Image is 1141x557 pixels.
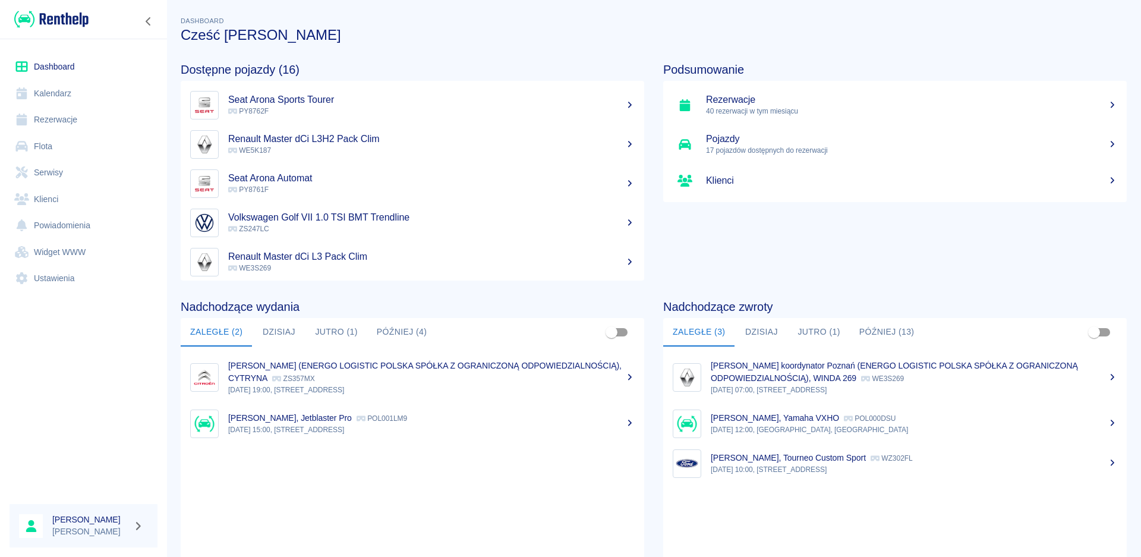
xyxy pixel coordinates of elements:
p: [PERSON_NAME] [52,525,128,538]
p: [DATE] 10:00, [STREET_ADDRESS] [711,464,1117,475]
a: Rezerwacje [10,106,157,133]
a: Image[PERSON_NAME] koordynator Poznań (ENERGO LOGISTIC POLSKA SPÓŁKA Z OGRANICZONĄ ODPOWIEDZIALNO... [663,351,1127,404]
span: Pokaż przypisane tylko do mnie [1083,321,1105,344]
p: POL000DSU [844,414,896,423]
a: Ustawienia [10,265,157,292]
h5: Renault Master dCi L3 Pack Clim [228,251,635,263]
img: Image [193,366,216,389]
a: Image[PERSON_NAME] (ENERGO LOGISTIC POLSKA SPÓŁKA Z OGRANICZONĄ ODPOWIEDZIALNOŚCIĄ), CYTRYNA ZS35... [181,351,644,404]
p: [PERSON_NAME], Tourneo Custom Sport [711,453,866,462]
a: Widget WWW [10,239,157,266]
button: Zwiń nawigację [140,14,157,29]
img: Image [676,452,698,475]
button: Później (13) [850,318,924,347]
h5: Pojazdy [706,133,1117,145]
p: [PERSON_NAME], Yamaha VXHO [711,413,839,423]
h5: Klienci [706,175,1117,187]
button: Później (4) [367,318,437,347]
button: Dzisiaj [735,318,788,347]
p: [DATE] 12:00, [GEOGRAPHIC_DATA], [GEOGRAPHIC_DATA] [711,424,1117,435]
a: ImageRenault Master dCi L3 Pack Clim WE3S269 [181,243,644,282]
p: [DATE] 19:00, [STREET_ADDRESS] [228,385,635,395]
p: POL001LM9 [357,414,407,423]
p: WE3S269 [861,375,904,383]
h4: Nadchodzące wydania [181,300,644,314]
h5: Rezerwacje [706,94,1117,106]
h6: [PERSON_NAME] [52,514,128,525]
span: Pokaż przypisane tylko do mnie [600,321,623,344]
button: Zaległe (3) [663,318,735,347]
h5: Renault Master dCi L3H2 Pack Clim [228,133,635,145]
a: ImageRenault Master dCi L3H2 Pack Clim WE5K187 [181,125,644,164]
img: Renthelp logo [14,10,89,29]
span: WE5K187 [228,146,271,155]
p: WZ302FL [871,454,913,462]
span: ZS247LC [228,225,269,233]
p: ZS357MX [272,375,314,383]
p: 17 pojazdów dostępnych do rezerwacji [706,145,1117,156]
img: Image [193,413,216,435]
p: [PERSON_NAME] koordynator Poznań (ENERGO LOGISTIC POLSKA SPÓŁKA Z OGRANICZONĄ ODPOWIEDZIALNOŚCIĄ)... [711,361,1078,383]
a: Klienci [663,164,1127,197]
img: Image [676,413,698,435]
p: [DATE] 15:00, [STREET_ADDRESS] [228,424,635,435]
a: Flota [10,133,157,160]
img: Image [193,251,216,273]
a: ImageSeat Arona Sports Tourer PY8762F [181,86,644,125]
button: Zaległe (2) [181,318,252,347]
img: Image [193,94,216,117]
a: ImageSeat Arona Automat PY8761F [181,164,644,203]
span: WE3S269 [228,264,271,272]
span: PY8762F [228,107,269,115]
h4: Podsumowanie [663,62,1127,77]
a: ImageVolkswagen Golf VII 1.0 TSI BMT Trendline ZS247LC [181,203,644,243]
a: Image[PERSON_NAME], Yamaha VXHO POL000DSU[DATE] 12:00, [GEOGRAPHIC_DATA], [GEOGRAPHIC_DATA] [663,404,1127,443]
p: 40 rezerwacji w tym miesiącu [706,106,1117,117]
span: PY8761F [228,185,269,194]
img: Image [676,366,698,389]
button: Jutro (1) [305,318,367,347]
h4: Nadchodzące zwroty [663,300,1127,314]
a: Image[PERSON_NAME], Tourneo Custom Sport WZ302FL[DATE] 10:00, [STREET_ADDRESS] [663,443,1127,483]
button: Jutro (1) [788,318,849,347]
a: Image[PERSON_NAME], Jetblaster Pro POL001LM9[DATE] 15:00, [STREET_ADDRESS] [181,404,644,443]
h5: Seat Arona Automat [228,172,635,184]
a: Renthelp logo [10,10,89,29]
h5: Volkswagen Golf VII 1.0 TSI BMT Trendline [228,212,635,224]
h3: Cześć [PERSON_NAME] [181,27,1127,43]
a: Pojazdy17 pojazdów dostępnych do rezerwacji [663,125,1127,164]
a: Rezerwacje40 rezerwacji w tym miesiącu [663,86,1127,125]
img: Image [193,172,216,195]
h5: Seat Arona Sports Tourer [228,94,635,106]
img: Image [193,212,216,234]
a: Powiadomienia [10,212,157,239]
p: [PERSON_NAME], Jetblaster Pro [228,413,352,423]
h4: Dostępne pojazdy (16) [181,62,644,77]
a: Dashboard [10,54,157,80]
p: [DATE] 07:00, [STREET_ADDRESS] [711,385,1117,395]
span: Dashboard [181,17,224,24]
button: Dzisiaj [252,318,305,347]
a: Klienci [10,186,157,213]
p: [PERSON_NAME] (ENERGO LOGISTIC POLSKA SPÓŁKA Z OGRANICZONĄ ODPOWIEDZIALNOŚCIĄ), CYTRYNA [228,361,622,383]
a: Kalendarz [10,80,157,107]
img: Image [193,133,216,156]
a: Serwisy [10,159,157,186]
